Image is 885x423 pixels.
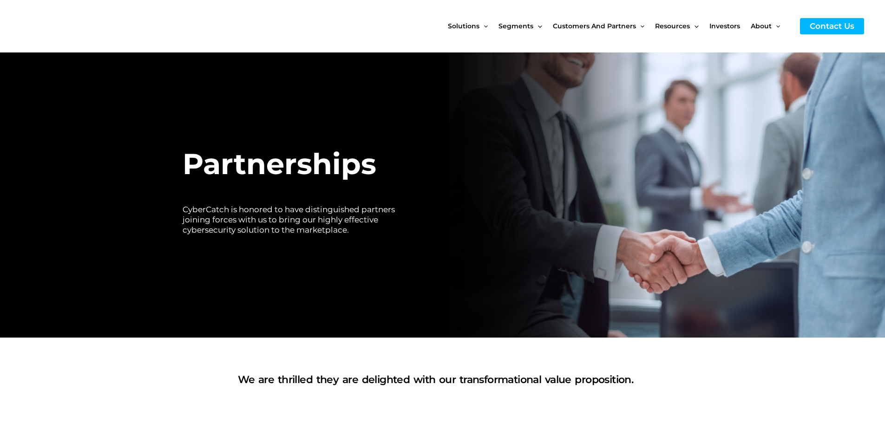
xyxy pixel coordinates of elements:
[772,7,780,46] span: Menu Toggle
[183,143,406,186] h1: Partnerships
[636,7,644,46] span: Menu Toggle
[709,7,740,46] span: Investors
[655,7,690,46] span: Resources
[448,7,479,46] span: Solutions
[553,7,636,46] span: Customers and Partners
[479,7,488,46] span: Menu Toggle
[690,7,698,46] span: Menu Toggle
[498,7,533,46] span: Segments
[709,7,751,46] a: Investors
[751,7,772,46] span: About
[183,372,689,387] h1: We are thrilled they are delighted with our transformational value proposition.
[533,7,542,46] span: Menu Toggle
[183,204,406,235] h2: CyberCatch is honored to have distinguished partners joining forces with us to bring our highly e...
[448,7,791,46] nav: Site Navigation: New Main Menu
[16,7,128,46] img: CyberCatch
[800,18,864,34] a: Contact Us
